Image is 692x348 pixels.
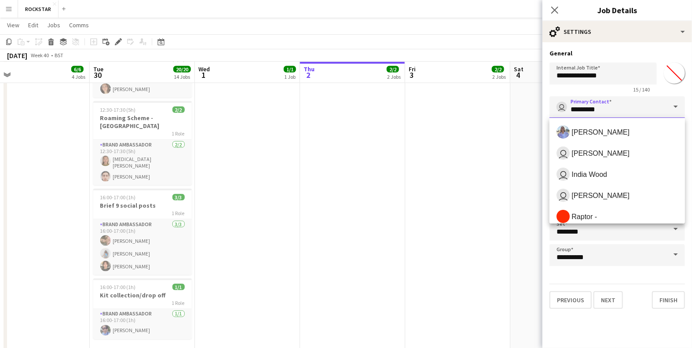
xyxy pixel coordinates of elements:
[44,19,64,31] a: Jobs
[93,114,192,130] h3: Roaming Scheme - [GEOGRAPHIC_DATA]
[172,106,185,113] span: 2/2
[514,65,524,73] span: Sat
[492,73,506,80] div: 2 Jobs
[513,70,524,80] span: 4
[93,140,192,185] app-card-role: Brand Ambassador2/212:30-17:30 (5h)[MEDICAL_DATA][PERSON_NAME][PERSON_NAME]
[93,189,192,275] app-job-card: 16:00-17:00 (1h)3/3Brief 9 social posts1 RoleBrand Ambassador3/316:00-17:00 (1h)[PERSON_NAME][PER...
[652,291,685,309] button: Finish
[93,201,192,209] h3: Brief 9 social posts
[304,65,315,73] span: Thu
[71,66,84,73] span: 6/6
[172,210,185,216] span: 1 Role
[571,149,630,158] span: [PERSON_NAME]
[55,52,63,59] div: BST
[571,212,597,221] span: Raptor -
[409,65,416,73] span: Fri
[302,70,315,80] span: 2
[571,170,607,179] span: India Wood
[549,291,592,309] button: Previous
[549,49,685,57] h3: General
[197,70,210,80] span: 1
[284,73,296,80] div: 1 Job
[387,66,399,73] span: 2/2
[626,86,657,93] span: 15 / 140
[25,19,42,31] a: Edit
[571,128,630,136] span: [PERSON_NAME]
[100,106,136,113] span: 12:30-17:30 (5h)
[571,191,630,200] span: [PERSON_NAME]
[542,21,692,42] div: Settings
[93,220,192,275] app-card-role: Brand Ambassador3/316:00-17:00 (1h)[PERSON_NAME][PERSON_NAME][PERSON_NAME]
[93,65,103,73] span: Tue
[407,70,416,80] span: 3
[198,65,210,73] span: Wed
[93,278,192,339] app-job-card: 16:00-17:00 (1h)1/1Kit collection/drop off1 RoleBrand Ambassador1/116:00-17:00 (1h)[PERSON_NAME]
[172,284,185,290] span: 1/1
[387,73,401,80] div: 2 Jobs
[172,194,185,201] span: 3/3
[69,21,89,29] span: Comms
[92,70,103,80] span: 30
[492,66,504,73] span: 2/2
[93,291,192,299] h3: Kit collection/drop off
[174,73,190,80] div: 14 Jobs
[93,309,192,339] app-card-role: Brand Ambassador1/116:00-17:00 (1h)[PERSON_NAME]
[7,51,27,60] div: [DATE]
[593,291,623,309] button: Next
[66,19,92,31] a: Comms
[4,19,23,31] a: View
[100,284,136,290] span: 16:00-17:00 (1h)
[29,52,51,59] span: Week 40
[47,21,60,29] span: Jobs
[173,66,191,73] span: 20/20
[172,300,185,306] span: 1 Role
[542,4,692,16] h3: Job Details
[100,194,136,201] span: 16:00-17:00 (1h)
[7,21,19,29] span: View
[172,130,185,137] span: 1 Role
[18,0,59,18] button: ROCKSTAR
[72,73,85,80] div: 4 Jobs
[93,101,192,185] app-job-card: 12:30-17:30 (5h)2/2Roaming Scheme - [GEOGRAPHIC_DATA]1 RoleBrand Ambassador2/212:30-17:30 (5h)[ME...
[28,21,38,29] span: Edit
[284,66,296,73] span: 1/1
